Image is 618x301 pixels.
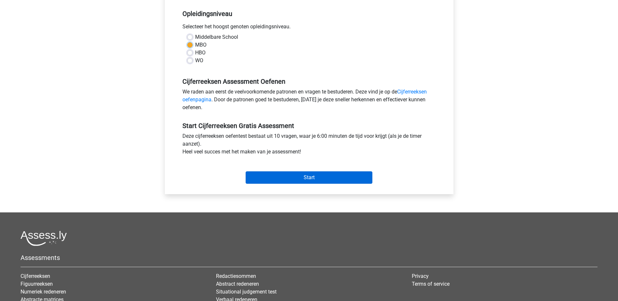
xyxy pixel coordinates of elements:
[178,88,441,114] div: We raden aan eerst de veelvoorkomende patronen en vragen te bestuderen. Deze vind je op de . Door...
[195,57,203,64] label: WO
[195,49,206,57] label: HBO
[195,41,207,49] label: MBO
[195,33,238,41] label: Middelbare School
[182,7,436,20] h5: Opleidingsniveau
[246,171,372,184] input: Start
[21,289,66,295] a: Numeriek redeneren
[178,132,441,158] div: Deze cijferreeksen oefentest bestaat uit 10 vragen, waar je 6:00 minuten de tijd voor krijgt (als...
[412,281,450,287] a: Terms of service
[178,23,441,33] div: Selecteer het hoogst genoten opleidingsniveau.
[21,231,67,246] img: Assessly logo
[216,281,259,287] a: Abstract redeneren
[21,254,597,262] h5: Assessments
[21,281,53,287] a: Figuurreeksen
[182,122,436,130] h5: Start Cijferreeksen Gratis Assessment
[21,273,50,279] a: Cijferreeksen
[412,273,429,279] a: Privacy
[216,289,277,295] a: Situational judgement test
[182,78,436,85] h5: Cijferreeksen Assessment Oefenen
[216,273,256,279] a: Redactiesommen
